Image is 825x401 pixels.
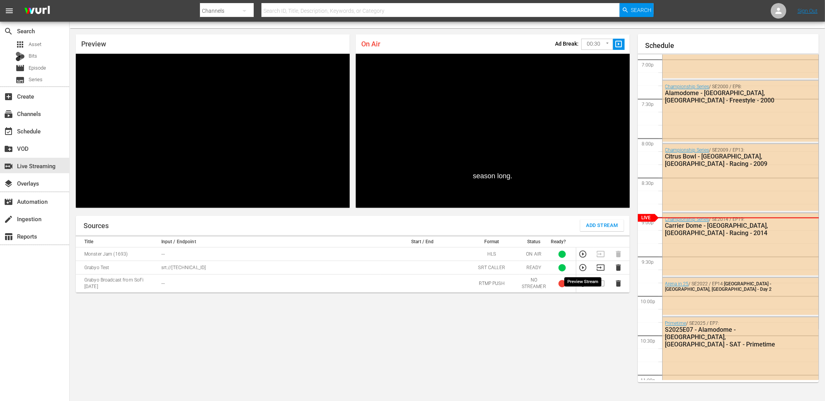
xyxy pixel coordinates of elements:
td: SRT CALLER [464,261,519,275]
td: --- [159,247,381,261]
div: Citrus Bowl - [GEOGRAPHIC_DATA], [GEOGRAPHIC_DATA] - Racing - 2009 [665,153,779,167]
th: Start / End [381,237,464,247]
div: S2025E07 - Alamodome - [GEOGRAPHIC_DATA], [GEOGRAPHIC_DATA] - SAT - Primetime [665,326,779,348]
span: Search [4,27,13,36]
a: Arena in 25 [665,281,689,287]
p: srt://[TECHNICAL_ID] [161,264,379,271]
span: Ingestion [4,215,13,224]
span: Bits [29,52,37,60]
span: On Air [361,40,380,48]
a: Championship Series [665,84,709,89]
div: / SE2000 / EP8: [665,84,779,104]
span: Asset [29,41,41,48]
p: Ad Break: [555,41,579,47]
span: Series [29,76,43,84]
div: / SE2014 / EP19: [665,217,779,237]
span: Episode [15,63,25,73]
a: Sign Out [798,8,818,14]
button: Add Stream [580,220,624,231]
span: Asset [15,40,25,49]
div: Video Player [76,54,350,208]
th: Format [464,237,519,247]
span: Automation [4,197,13,206]
span: Live Streaming [4,162,13,171]
th: Ready? [548,237,576,247]
a: Championship Series [665,217,709,222]
td: Grabyo Broadcast from SoFi [DATE] [76,275,159,293]
span: slideshow_sharp [614,40,623,49]
td: RTMP PUSH [464,275,519,293]
span: Add Stream [586,221,618,230]
button: Search [620,3,654,17]
button: Delete [614,263,623,272]
span: Create [4,92,13,101]
span: Overlays [4,179,13,188]
div: Alamodome - [GEOGRAPHIC_DATA], [GEOGRAPHIC_DATA] - Freestyle - 2000 [665,89,779,104]
span: Series [15,75,25,85]
span: Channels [4,109,13,119]
span: [GEOGRAPHIC_DATA] - [GEOGRAPHIC_DATA], [GEOGRAPHIC_DATA] - Day 2 [665,281,772,292]
th: Title [76,237,159,247]
div: Video Player [356,54,630,208]
div: Bits [15,52,25,61]
div: / SE2009 / EP13: [665,147,779,167]
div: / SE2025 / EP7: [665,321,779,348]
a: Championship Series [665,147,709,153]
span: Preview [81,40,106,48]
div: 00:30 [581,37,613,51]
td: Monster Jam (1693) [76,247,159,261]
td: READY [519,261,548,275]
a: Primetime [665,321,687,326]
h1: Schedule [646,42,819,49]
span: Schedule [4,127,13,136]
span: Reports [4,232,13,241]
button: Delete [614,279,623,288]
button: Configure [579,279,587,288]
th: Input / Endpoint [159,237,381,247]
td: --- [159,275,381,293]
td: HLS [464,247,519,261]
h1: Sources [84,222,109,230]
span: menu [5,6,14,15]
div: / SE2022 / EP14: [665,281,779,292]
span: Search [631,3,652,17]
td: Grabyo Test [76,261,159,275]
th: Status [519,237,548,247]
td: ON AIR [519,247,548,261]
span: Episode [29,64,46,72]
div: Carrier Dome - [GEOGRAPHIC_DATA], [GEOGRAPHIC_DATA] - Racing - 2014 [665,222,779,237]
img: ans4CAIJ8jUAAAAAAAAAAAAAAAAAAAAAAAAgQb4GAAAAAAAAAAAAAAAAAAAAAAAAJMjXAAAAAAAAAAAAAAAAAAAAAAAAgAT5G... [19,2,56,20]
td: NO STREAMER [519,275,548,293]
span: VOD [4,144,13,154]
button: Preview Stream [579,250,587,258]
